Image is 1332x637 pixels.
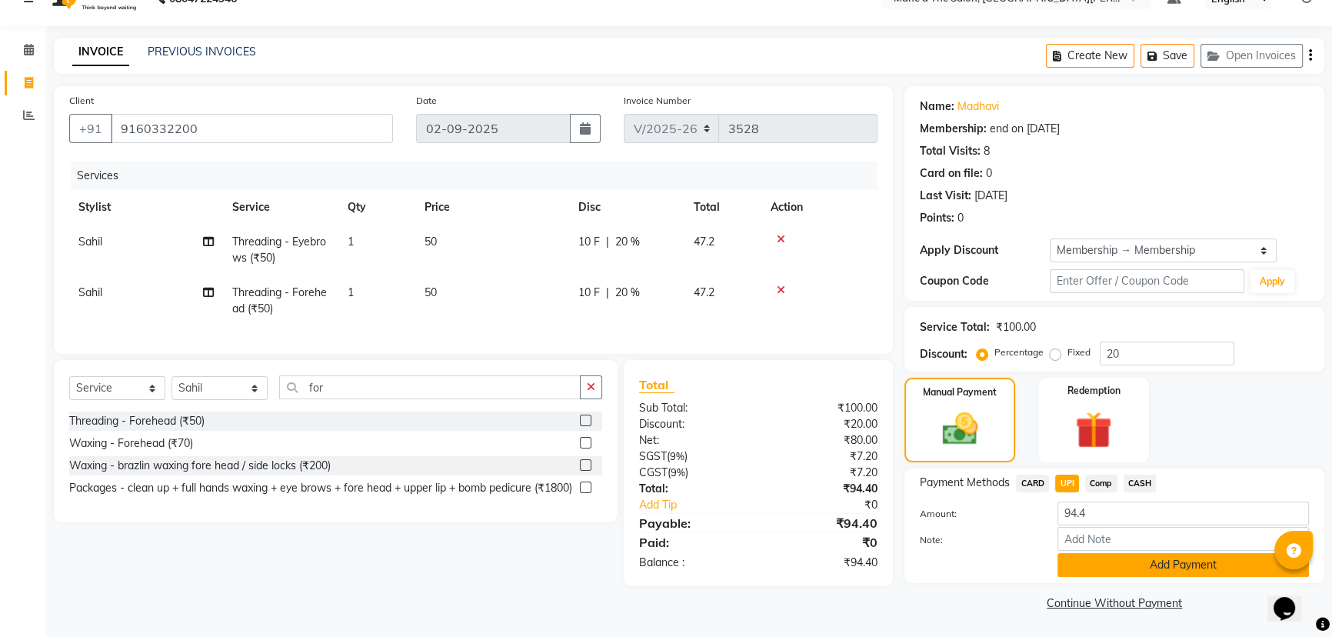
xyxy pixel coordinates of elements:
[908,533,1046,547] label: Note:
[907,595,1321,612] a: Continue Without Payment
[416,94,437,108] label: Date
[279,375,581,399] input: Search or Scan
[578,285,600,301] span: 10 F
[78,235,102,248] span: Sahil
[920,98,954,115] div: Name:
[69,413,205,429] div: Threading - Forehead (₹50)
[1055,475,1079,492] span: UPI
[1067,384,1121,398] label: Redemption
[1250,270,1294,293] button: Apply
[69,94,94,108] label: Client
[1046,44,1134,68] button: Create New
[920,242,1050,258] div: Apply Discount
[974,188,1007,204] div: [DATE]
[758,416,889,432] div: ₹20.00
[223,190,338,225] th: Service
[957,210,964,226] div: 0
[1057,502,1309,525] input: Amount
[425,285,437,299] span: 50
[908,507,1046,521] label: Amount:
[628,481,758,497] div: Total:
[628,432,758,449] div: Net:
[986,165,992,182] div: 0
[348,235,354,248] span: 1
[990,121,1060,137] div: end on [DATE]
[111,114,393,143] input: Search by Name/Mobile/Email/Code
[1067,345,1091,359] label: Fixed
[232,285,327,315] span: Threading - Forehead (₹50)
[984,143,990,159] div: 8
[69,435,193,452] div: Waxing - Forehead (₹70)
[425,235,437,248] span: 50
[758,481,889,497] div: ₹94.40
[639,465,668,479] span: CGST
[1057,553,1309,577] button: Add Payment
[758,465,889,481] div: ₹7.20
[758,400,889,416] div: ₹100.00
[758,449,889,465] div: ₹7.20
[920,319,990,335] div: Service Total:
[69,190,223,225] th: Stylist
[72,38,129,66] a: INVOICE
[415,190,569,225] th: Price
[639,377,674,393] span: Total
[606,234,609,250] span: |
[920,475,1010,491] span: Payment Methods
[994,345,1044,359] label: Percentage
[758,555,889,571] div: ₹94.40
[920,165,983,182] div: Card on file:
[628,449,758,465] div: ( )
[348,285,354,299] span: 1
[957,98,999,115] a: Madhavi
[923,385,997,399] label: Manual Payment
[628,400,758,416] div: Sub Total:
[920,121,987,137] div: Membership:
[920,346,967,362] div: Discount:
[758,533,889,552] div: ₹0
[920,273,1050,289] div: Coupon Code
[780,497,889,513] div: ₹0
[628,533,758,552] div: Paid:
[148,45,256,58] a: PREVIOUS INVOICES
[628,514,758,532] div: Payable:
[69,480,572,496] div: Packages - clean up + full hands waxing + eye brows + fore head + upper lip + bomb pedicure (₹1800)
[1141,44,1194,68] button: Save
[615,285,640,301] span: 20 %
[624,94,691,108] label: Invoice Number
[931,409,989,449] img: _cash.svg
[996,319,1036,335] div: ₹100.00
[71,162,889,190] div: Services
[684,190,761,225] th: Total
[628,497,781,513] a: Add Tip
[78,285,102,299] span: Sahil
[920,210,954,226] div: Points:
[671,466,685,479] span: 9%
[338,190,415,225] th: Qty
[628,465,758,481] div: ( )
[69,114,112,143] button: +91
[578,234,600,250] span: 10 F
[606,285,609,301] span: |
[1064,407,1124,453] img: _gift.svg
[761,190,877,225] th: Action
[1016,475,1049,492] span: CARD
[232,235,326,265] span: Threading - Eyebrows (₹50)
[639,449,667,463] span: SGST
[670,450,684,462] span: 9%
[920,143,981,159] div: Total Visits:
[628,555,758,571] div: Balance :
[1267,575,1317,622] iframe: chat widget
[1200,44,1303,68] button: Open Invoices
[569,190,684,225] th: Disc
[694,235,714,248] span: 47.2
[628,416,758,432] div: Discount:
[615,234,640,250] span: 20 %
[694,285,714,299] span: 47.2
[758,514,889,532] div: ₹94.40
[1057,527,1309,551] input: Add Note
[1124,475,1157,492] span: CASH
[758,432,889,449] div: ₹80.00
[69,458,331,474] div: Waxing - brazlin waxing fore head / side locks (₹200)
[1085,475,1117,492] span: Comp
[1050,269,1244,293] input: Enter Offer / Coupon Code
